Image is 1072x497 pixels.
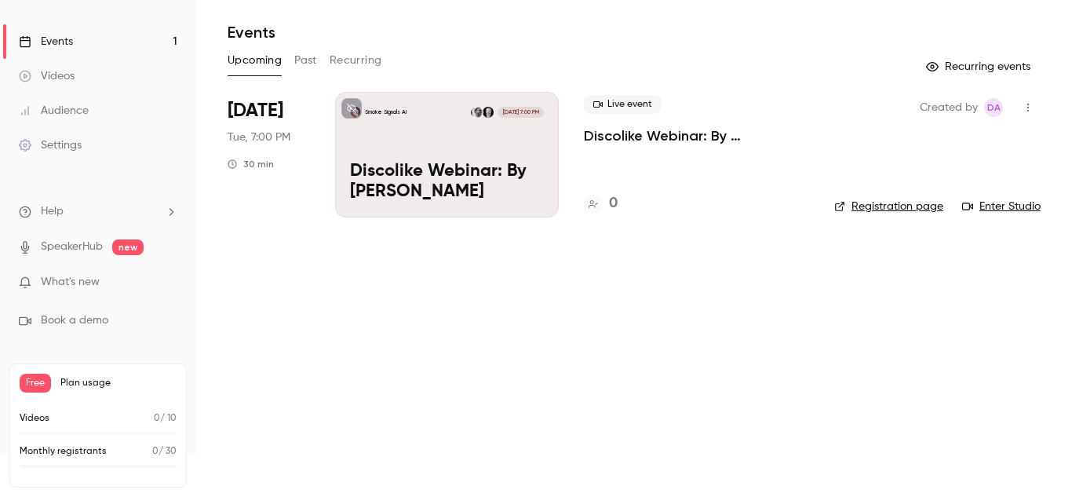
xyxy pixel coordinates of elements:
[228,158,274,170] div: 30 min
[60,377,177,389] span: Plan usage
[350,162,544,203] p: Discolike Webinar: By [PERSON_NAME]
[984,98,1003,117] span: Dimeji Adediran
[19,203,177,220] li: help-dropdown-opener
[41,312,108,329] span: Book a demo
[834,199,943,214] a: Registration page
[228,48,282,73] button: Upcoming
[920,98,978,117] span: Created by
[152,444,177,459] p: / 30
[20,374,51,393] span: Free
[330,48,382,73] button: Recurring
[584,193,618,214] a: 0
[20,411,49,426] p: Videos
[159,276,177,290] iframe: Noticeable Trigger
[609,193,618,214] h4: 0
[41,203,64,220] span: Help
[471,107,482,118] img: Nick Zeckets
[584,126,809,145] a: Discolike Webinar: By [PERSON_NAME]
[919,54,1041,79] button: Recurring events
[41,274,100,291] span: What's new
[19,103,89,119] div: Audience
[19,68,75,84] div: Videos
[228,98,283,123] span: [DATE]
[20,444,107,459] p: Monthly registrants
[335,92,559,217] a: Discolike Webinar: By George RekoutsSmoke Signals AIGeorge RekoutsNick Zeckets[DATE] 7:00 PMDisco...
[19,34,73,49] div: Events
[987,98,1001,117] span: DA
[228,92,310,217] div: Aug 26 Tue, 12:00 PM (America/New York)
[483,107,494,118] img: George Rekouts
[962,199,1041,214] a: Enter Studio
[154,414,160,423] span: 0
[41,239,103,255] a: SpeakerHub
[19,137,82,153] div: Settings
[584,95,662,114] span: Live event
[228,130,290,145] span: Tue, 7:00 PM
[152,447,159,456] span: 0
[154,411,177,426] p: / 10
[365,108,407,116] p: Smoke Signals AI
[112,239,144,255] span: new
[498,107,543,118] span: [DATE] 7:00 PM
[294,48,317,73] button: Past
[228,23,275,42] h1: Events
